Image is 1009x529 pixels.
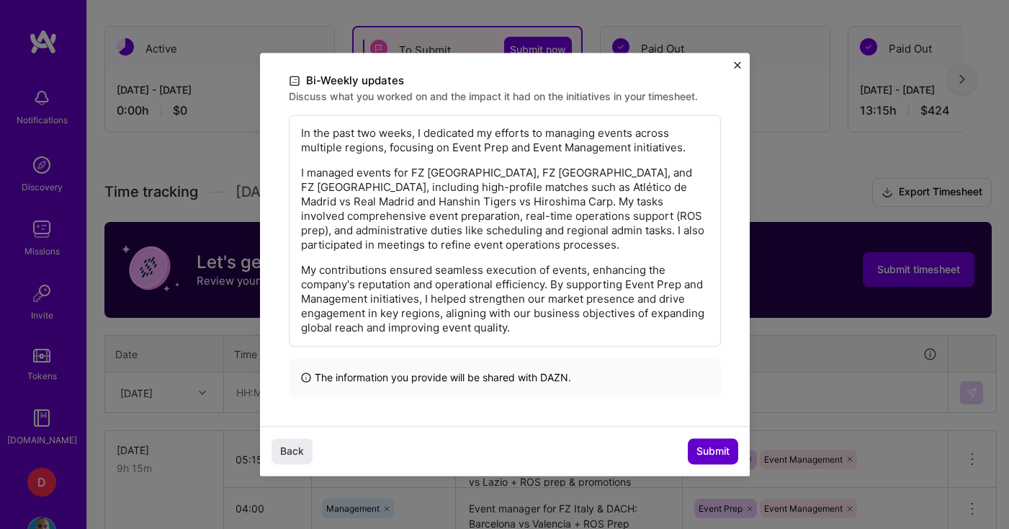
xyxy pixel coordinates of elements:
label: Bi-Weekly updates [289,72,721,89]
span: Back [280,445,304,459]
button: Back [272,439,313,465]
p: In the past two weeks, I dedicated my efforts to managing events across multiple regions, focusin... [301,126,709,155]
button: Close [734,61,741,76]
button: Submit [688,439,738,465]
i: icon DocumentBlack [289,73,300,89]
div: The information you provide will be shared with DAZN . [289,358,721,396]
p: My contributions ensured seamless execution of events, enhancing the company's reputation and ope... [301,263,709,335]
i: icon InfoBlack [300,370,312,385]
span: Submit [696,445,730,459]
p: I managed events for FZ [GEOGRAPHIC_DATA], FZ [GEOGRAPHIC_DATA], and FZ [GEOGRAPHIC_DATA], includ... [301,166,709,252]
label: Discuss what you worked on and the impact it had on the initiatives in your timesheet. [289,89,721,103]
